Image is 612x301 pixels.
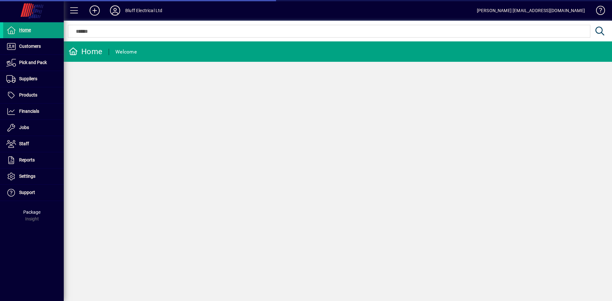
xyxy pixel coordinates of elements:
span: Staff [19,141,29,146]
a: Suppliers [3,71,64,87]
button: Add [84,5,105,16]
span: Customers [19,44,41,49]
div: Welcome [115,47,137,57]
span: Settings [19,174,35,179]
a: Pick and Pack [3,55,64,71]
a: Products [3,87,64,103]
span: Home [19,27,31,32]
a: Financials [3,104,64,119]
a: Support [3,185,64,201]
div: Bluff Electrical Ltd [125,5,163,16]
a: Staff [3,136,64,152]
span: Support [19,190,35,195]
span: Financials [19,109,39,114]
span: Suppliers [19,76,37,81]
span: Package [23,210,40,215]
a: Jobs [3,120,64,136]
span: Reports [19,157,35,162]
a: Knowledge Base [591,1,604,22]
span: Pick and Pack [19,60,47,65]
a: Settings [3,168,64,184]
div: Home [69,47,102,57]
div: [PERSON_NAME] [EMAIL_ADDRESS][DOMAIN_NAME] [477,5,585,16]
a: Customers [3,39,64,54]
button: Profile [105,5,125,16]
span: Jobs [19,125,29,130]
span: Products [19,92,37,97]
a: Reports [3,152,64,168]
